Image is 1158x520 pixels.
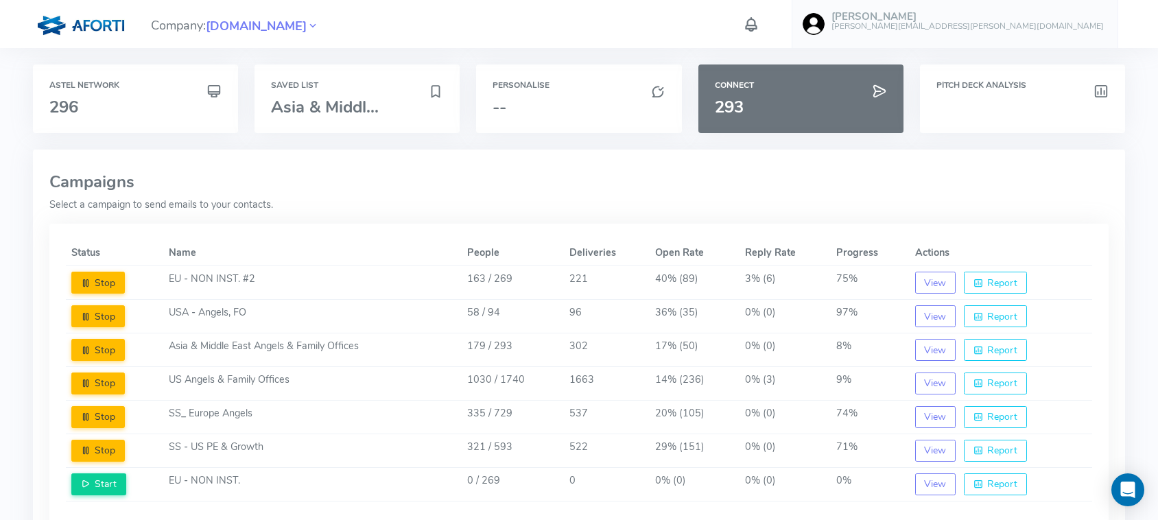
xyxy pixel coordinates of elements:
[462,300,564,333] td: 58 / 94
[831,367,909,401] td: 9%
[831,467,909,501] td: 0%
[206,17,307,34] a: [DOMAIN_NAME]
[163,367,462,401] td: US Angels & Family Offices
[915,272,956,294] button: View
[1111,473,1144,506] div: Open Intercom Messenger
[564,266,650,300] td: 221
[71,272,125,294] button: Stop
[462,434,564,467] td: 321 / 593
[71,440,125,462] button: Stop
[462,367,564,401] td: 1030 / 1740
[740,367,831,401] td: 0% (3)
[740,266,831,300] td: 3% (6)
[650,434,740,467] td: 29% (151)
[915,305,956,327] button: View
[650,467,740,501] td: 0% (0)
[831,300,909,333] td: 97%
[462,467,564,501] td: 0 / 269
[831,434,909,467] td: 71%
[151,12,319,36] span: Company:
[66,240,163,266] th: Status
[740,240,831,266] th: Reply Rate
[964,473,1027,495] button: Report
[650,333,740,367] td: 17% (50)
[462,333,564,367] td: 179 / 293
[740,434,831,467] td: 0% (0)
[964,339,1027,361] button: Report
[564,434,650,467] td: 522
[163,333,462,367] td: Asia & Middle East Angels & Family Offices
[915,473,956,495] button: View
[915,406,956,428] button: View
[163,467,462,501] td: EU - NON INST.
[163,266,462,300] td: EU - NON INST. #2
[71,373,125,394] button: Stop
[915,373,956,394] button: View
[271,96,379,118] span: Asia & Middl...
[564,400,650,434] td: 537
[271,81,443,90] h6: Saved List
[71,473,126,495] button: Start
[564,333,650,367] td: 302
[71,406,125,428] button: Stop
[650,300,740,333] td: 36% (35)
[936,81,1109,90] h6: Pitch Deck Analysis
[49,198,1109,213] p: Select a campaign to send emails to your contacts.
[915,440,956,462] button: View
[564,300,650,333] td: 96
[163,400,462,434] td: SS_ Europe Angels
[493,81,665,90] h6: Personalise
[564,240,650,266] th: Deliveries
[49,173,1109,191] h3: Campaigns
[650,266,740,300] td: 40% (89)
[462,400,564,434] td: 335 / 729
[831,266,909,300] td: 75%
[831,240,909,266] th: Progress
[831,333,909,367] td: 8%
[71,339,125,361] button: Stop
[910,240,1092,266] th: Actions
[964,272,1027,294] button: Report
[803,13,825,35] img: user-image
[715,81,887,90] h6: Connect
[206,17,307,36] span: [DOMAIN_NAME]
[650,400,740,434] td: 20% (105)
[163,300,462,333] td: USA - Angels, FO
[715,96,744,118] span: 293
[740,467,831,501] td: 0% (0)
[831,11,1104,23] h5: [PERSON_NAME]
[462,266,564,300] td: 163 / 269
[163,434,462,467] td: SS - US PE & Growth
[831,400,909,434] td: 74%
[71,305,125,327] button: Stop
[964,406,1027,428] button: Report
[964,373,1027,394] button: Report
[964,305,1027,327] button: Report
[564,367,650,401] td: 1663
[49,81,222,90] h6: Astel Network
[163,240,462,266] th: Name
[650,367,740,401] td: 14% (236)
[564,467,650,501] td: 0
[915,339,956,361] button: View
[49,96,78,118] span: 296
[740,333,831,367] td: 0% (0)
[493,96,506,118] span: --
[740,300,831,333] td: 0% (0)
[740,400,831,434] td: 0% (0)
[831,22,1104,31] h6: [PERSON_NAME][EMAIL_ADDRESS][PERSON_NAME][DOMAIN_NAME]
[650,240,740,266] th: Open Rate
[462,240,564,266] th: People
[964,440,1027,462] button: Report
